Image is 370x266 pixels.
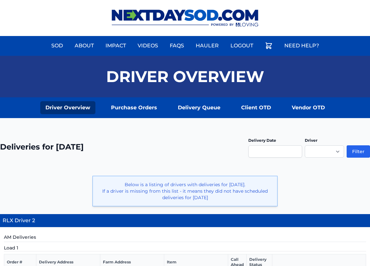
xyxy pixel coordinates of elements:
[102,38,130,54] a: Impact
[287,101,330,114] a: Vendor OTD
[173,101,226,114] a: Delivery Queue
[106,101,162,114] a: Purchase Orders
[192,38,223,54] a: Hauler
[248,138,276,143] label: Delivery Date
[166,38,188,54] a: FAQs
[134,38,162,54] a: Videos
[4,245,366,251] h5: Load 1
[40,101,95,114] a: Driver Overview
[98,181,272,201] p: Below is a listing of drivers with deliveries for [DATE]. If a driver is missing from this list -...
[280,38,323,54] a: Need Help?
[305,138,317,143] label: Driver
[236,101,276,114] a: Client OTD
[106,69,264,84] h1: Driver Overview
[71,38,98,54] a: About
[347,145,370,158] button: Filter
[227,38,257,54] a: Logout
[4,234,366,242] h5: AM Deliveries
[47,38,67,54] a: Sod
